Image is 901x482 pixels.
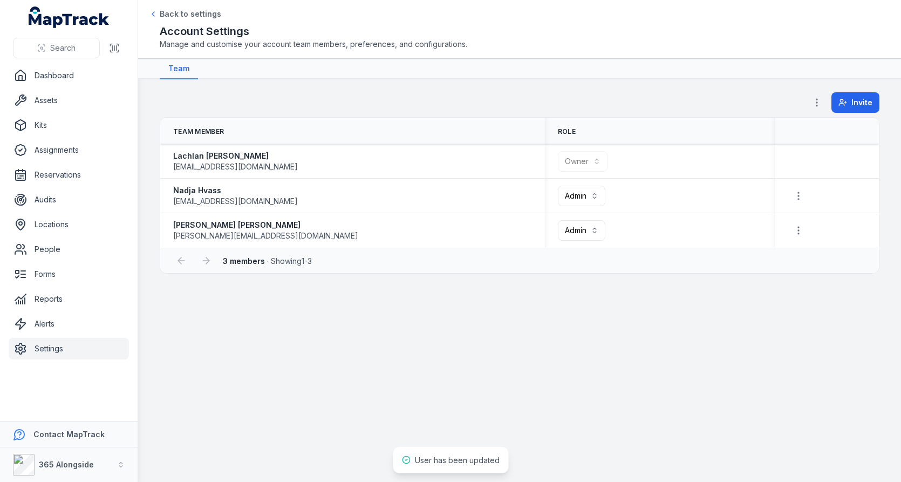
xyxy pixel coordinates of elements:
strong: [PERSON_NAME] [PERSON_NAME] [173,220,358,230]
strong: Lachlan [PERSON_NAME] [173,151,298,161]
span: Invite [851,97,872,108]
a: Locations [9,214,129,235]
h2: Account Settings [160,24,879,39]
span: Team Member [173,127,224,136]
a: Team [160,59,198,79]
strong: Contact MapTrack [33,430,105,439]
a: Kits [9,114,129,136]
a: Dashboard [9,65,129,86]
a: Reports [9,288,129,310]
span: [EMAIL_ADDRESS][DOMAIN_NAME] [173,196,298,207]
strong: 365 Alongside [39,460,94,469]
span: · Showing 1 - 3 [223,256,312,266]
a: Assignments [9,139,129,161]
strong: 3 members [223,256,265,266]
a: Settings [9,338,129,359]
span: Manage and customise your account team members, preferences, and configurations. [160,39,879,50]
span: [EMAIL_ADDRESS][DOMAIN_NAME] [173,161,298,172]
span: [PERSON_NAME][EMAIL_ADDRESS][DOMAIN_NAME] [173,230,358,241]
span: Search [50,43,76,53]
a: Audits [9,189,129,211]
strong: Nadja Hvass [173,185,298,196]
a: Alerts [9,313,129,335]
button: Search [13,38,100,58]
a: People [9,239,129,260]
a: Reservations [9,164,129,186]
button: Admin [558,220,605,241]
span: Back to settings [160,9,221,19]
a: MapTrack [29,6,110,28]
span: Role [558,127,576,136]
a: Back to settings [149,9,221,19]
a: Forms [9,263,129,285]
button: Invite [831,92,879,113]
button: Admin [558,186,605,206]
a: Assets [9,90,129,111]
